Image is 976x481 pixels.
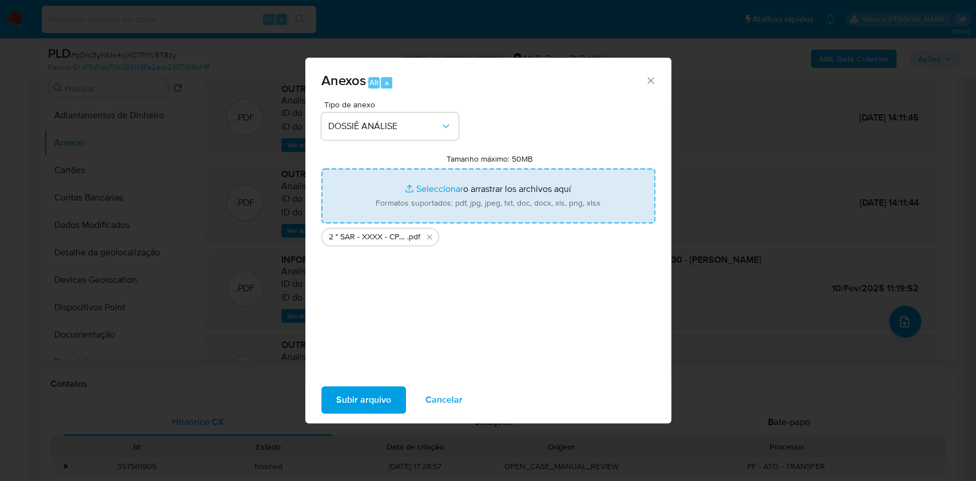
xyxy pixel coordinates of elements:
[324,101,461,109] span: Tipo de anexo
[645,75,655,85] button: Cerrar
[369,77,379,88] span: Alt
[407,231,420,243] span: .pdf
[423,230,436,244] button: Eliminar 2 ° SAR - XXXX - CPF 10248243730 - JOSE HILTON DA SILVA.pdf
[385,77,389,88] span: a
[336,387,391,412] span: Subir arquivo
[447,154,533,164] label: Tamanho máximo: 50MB
[321,113,459,140] button: DOSSIÊ ANÁLISE
[328,121,440,132] span: DOSSIÊ ANÁLISE
[321,386,406,414] button: Subir arquivo
[321,223,655,246] ul: Archivos seleccionados
[425,387,463,412] span: Cancelar
[329,231,407,243] span: 2 ° SAR - XXXX - CPF 10248243730 - [PERSON_NAME]
[321,70,366,90] span: Anexos
[411,386,477,414] button: Cancelar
